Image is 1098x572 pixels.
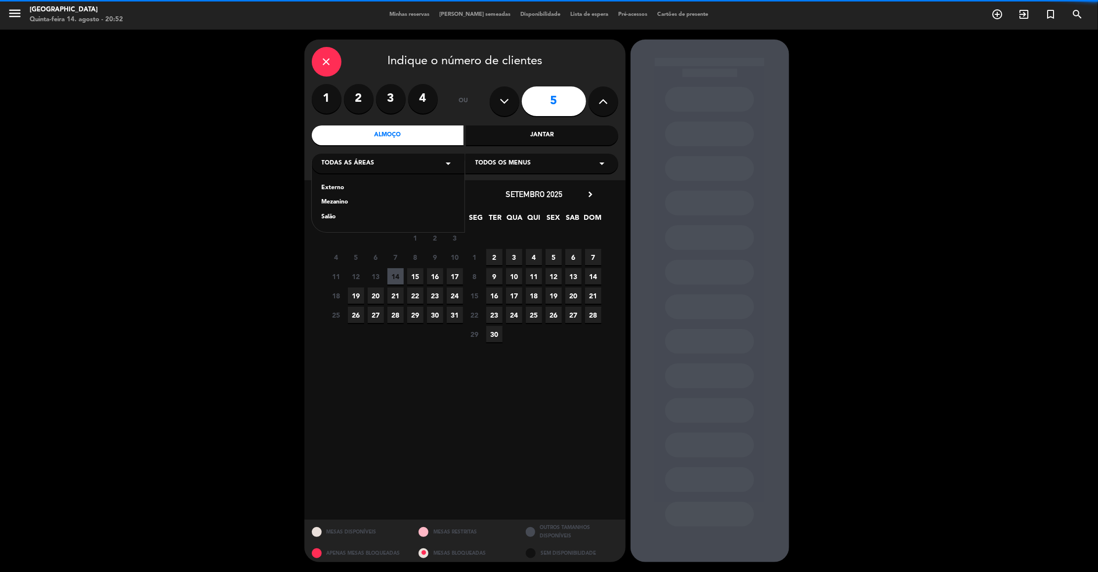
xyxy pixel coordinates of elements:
[407,287,423,304] span: 22
[486,287,503,304] span: 16
[1018,8,1030,20] i: exit_to_app
[486,249,503,265] span: 2
[368,307,384,323] span: 27
[564,212,581,228] span: SAB
[506,189,562,199] span: setembro 2025
[506,249,522,265] span: 3
[304,520,412,544] div: MESAS DISPONÍVEIS
[596,158,608,169] i: arrow_drop_down
[466,268,483,285] span: 8
[526,287,542,304] span: 18
[427,249,443,265] span: 9
[546,249,562,265] span: 5
[526,249,542,265] span: 4
[321,56,333,68] i: close
[447,230,463,246] span: 3
[368,287,384,304] span: 20
[322,159,375,168] span: Todas as áreas
[427,268,443,285] span: 16
[447,249,463,265] span: 10
[435,12,516,17] span: [PERSON_NAME] semeadas
[466,287,483,304] span: 15
[585,287,601,304] span: 21
[507,212,523,228] span: QUA
[991,8,1003,20] i: add_circle_outline
[468,212,484,228] span: SEG
[466,125,618,145] div: Jantar
[466,249,483,265] span: 1
[312,125,464,145] div: Almoço
[387,307,404,323] span: 28
[30,15,123,25] div: Quinta-feira 14. agosto - 20:52
[407,268,423,285] span: 15
[447,287,463,304] span: 24
[387,249,404,265] span: 7
[447,268,463,285] span: 17
[585,249,601,265] span: 7
[506,307,522,323] span: 24
[486,268,503,285] span: 9
[385,12,435,17] span: Minhas reservas
[322,212,455,222] div: Salão
[407,307,423,323] span: 29
[526,307,542,323] span: 25
[348,287,364,304] span: 19
[411,544,518,562] div: MESAS BLOQUEADAS
[368,249,384,265] span: 6
[1045,8,1056,20] i: turned_in_not
[304,544,412,562] div: APENAS MESAS BLOQUEADAS
[585,307,601,323] span: 28
[348,249,364,265] span: 5
[506,268,522,285] span: 10
[506,287,522,304] span: 17
[545,212,561,228] span: SEX
[376,84,406,114] label: 3
[526,268,542,285] span: 11
[368,268,384,285] span: 13
[546,287,562,304] span: 19
[466,326,483,342] span: 29
[30,5,123,15] div: [GEOGRAPHIC_DATA]
[312,84,341,114] label: 1
[328,249,344,265] span: 4
[322,198,455,207] div: Mezanino
[328,307,344,323] span: 25
[322,183,455,193] div: Externo
[448,84,480,119] div: ou
[475,159,531,168] span: Todos os menus
[546,307,562,323] span: 26
[427,287,443,304] span: 23
[516,12,566,17] span: Disponibilidade
[387,287,404,304] span: 21
[566,12,614,17] span: Lista de espera
[653,12,714,17] span: Cartões de presente
[1071,8,1083,20] i: search
[344,84,374,114] label: 2
[427,230,443,246] span: 2
[586,189,596,200] i: chevron_right
[585,268,601,285] span: 14
[526,212,542,228] span: QUI
[546,268,562,285] span: 12
[7,6,22,21] i: menu
[7,6,22,24] button: menu
[466,307,483,323] span: 22
[565,268,582,285] span: 13
[387,268,404,285] span: 14
[565,307,582,323] span: 27
[518,520,626,544] div: OUTROS TAMANHOS DISPONÍVEIS
[348,268,364,285] span: 12
[614,12,653,17] span: Pré-acessos
[565,287,582,304] span: 20
[565,249,582,265] span: 6
[518,544,626,562] div: SEM DISPONIBILIDADE
[427,307,443,323] span: 30
[584,212,600,228] span: DOM
[312,47,618,77] div: Indique o número de clientes
[408,84,438,114] label: 4
[486,307,503,323] span: 23
[407,230,423,246] span: 1
[486,326,503,342] span: 30
[487,212,504,228] span: TER
[443,158,455,169] i: arrow_drop_down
